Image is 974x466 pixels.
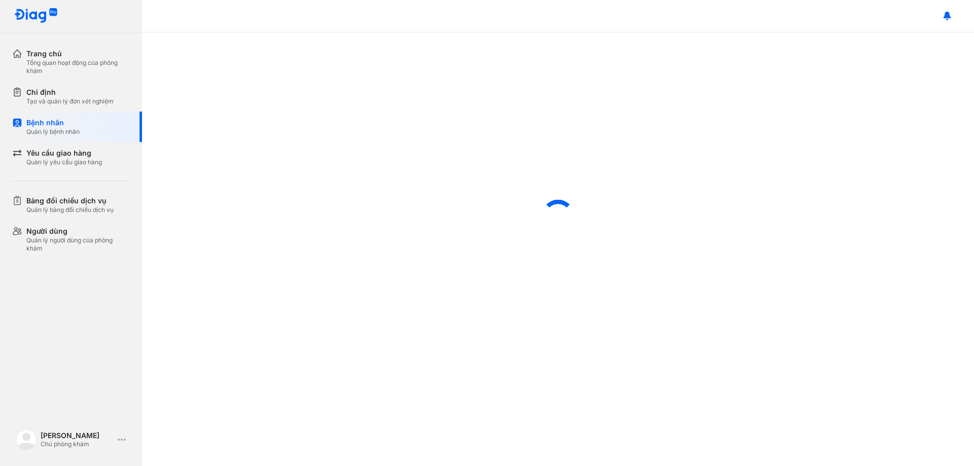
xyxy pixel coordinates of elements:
[26,236,130,253] div: Quản lý người dùng của phòng khám
[26,206,114,214] div: Quản lý bảng đối chiếu dịch vụ
[26,118,80,128] div: Bệnh nhân
[41,440,114,448] div: Chủ phòng khám
[16,429,37,450] img: logo
[26,87,114,97] div: Chỉ định
[26,148,102,158] div: Yêu cầu giao hàng
[26,59,130,75] div: Tổng quan hoạt động của phòng khám
[26,49,130,59] div: Trang chủ
[14,8,58,24] img: logo
[26,128,80,136] div: Quản lý bệnh nhân
[26,226,130,236] div: Người dùng
[26,97,114,105] div: Tạo và quản lý đơn xét nghiệm
[26,158,102,166] div: Quản lý yêu cầu giao hàng
[41,431,114,440] div: [PERSON_NAME]
[26,196,114,206] div: Bảng đối chiếu dịch vụ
